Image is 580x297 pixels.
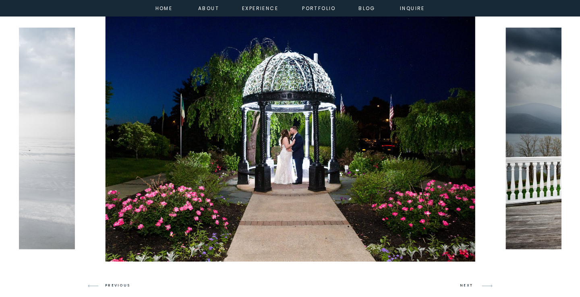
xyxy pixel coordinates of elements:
a: inquire [398,4,427,11]
h3: NEXT [460,282,475,289]
a: portfolio [302,4,336,11]
a: experience [242,4,275,11]
h3: PREVIOUS [105,282,136,289]
a: about [198,4,216,11]
a: home [153,4,175,11]
a: Blog [352,4,381,11]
